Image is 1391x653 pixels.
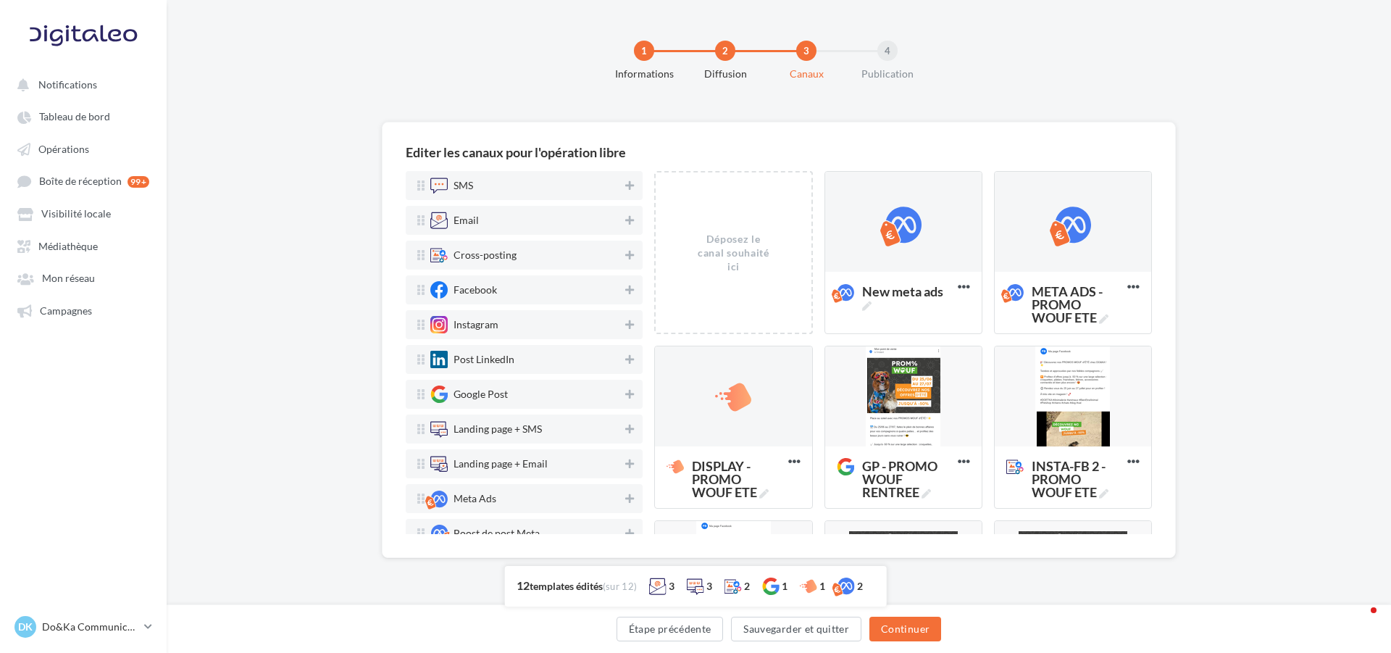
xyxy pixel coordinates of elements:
span: DISPLAY - PROMO WOUF ETE [667,459,788,475]
div: Informations [598,67,690,81]
div: Editer les canaux pour l'opération libre [406,146,626,159]
div: 2 [715,41,735,61]
div: 2 [857,579,863,594]
span: Notifications [38,78,97,91]
span: DK [18,620,33,634]
div: 3 [669,579,674,594]
span: DISPLAY - PROMO WOUF ETE [692,459,782,499]
span: Mon réseau [42,273,95,285]
span: GP - PROMO WOUF RENTREE [862,459,952,499]
div: Facebook [454,285,497,295]
div: Boost de post Meta [454,528,540,538]
div: Diffusion [679,67,772,81]
div: 4 [877,41,898,61]
span: Tableau de bord [39,111,110,123]
span: New meta ads [837,285,958,301]
span: META ADS - PROMO WOUF ETE [1032,285,1121,324]
span: Médiathèque [38,240,98,252]
div: Déposez le canal souhaité ici [695,232,772,274]
div: Canaux [760,67,853,81]
button: Continuer [869,617,941,641]
span: Visibilité locale [41,208,111,220]
span: templates édités [530,580,603,592]
span: Opérations [38,143,89,155]
p: Do&Ka Communication [42,620,138,634]
span: GP - PROMO WOUF RENTREE [837,459,958,475]
button: Notifications [9,71,152,97]
div: Publication [841,67,934,81]
div: 1 [819,579,825,594]
a: DK Do&Ka Communication [12,613,155,641]
div: Instagram [454,320,498,330]
a: Opérations [9,136,158,162]
div: 3 [706,579,712,594]
a: Visibilité locale [9,200,158,226]
a: Campagnes [9,297,158,323]
div: Email [454,215,479,225]
span: New meta ads [862,285,952,311]
div: 1 [782,579,788,594]
span: 12 [517,578,530,592]
a: Médiathèque [9,233,158,259]
a: Mon réseau [9,265,158,291]
div: Landing page + SMS [454,424,542,434]
div: 2 [744,579,750,594]
span: Campagnes [40,304,92,317]
a: Boîte de réception 99+ [9,167,158,194]
div: Post LinkedIn [454,354,514,365]
div: Cross-posting [454,250,517,260]
span: META ADS - PROMO WOUF ETE [1006,285,1127,301]
iframe: Intercom live chat [1342,604,1377,639]
button: Étape précédente [617,617,724,641]
a: Tableau de bord [9,103,158,129]
span: Boîte de réception [39,175,122,188]
div: Meta Ads [454,494,496,504]
div: 3 [796,41,816,61]
div: Landing page + Email [454,459,548,469]
div: SMS [454,180,473,191]
span: INSTA-FB 2 - PROMO WOUF ETE [1032,459,1121,499]
span: (sur 12) [603,581,638,592]
button: Sauvegarder et quitter [731,617,861,641]
div: 1 [634,41,654,61]
span: INSTA-FB 2 - PROMO WOUF ETE [1006,459,1127,475]
div: Google Post [454,389,508,399]
div: 99+ [128,176,149,188]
